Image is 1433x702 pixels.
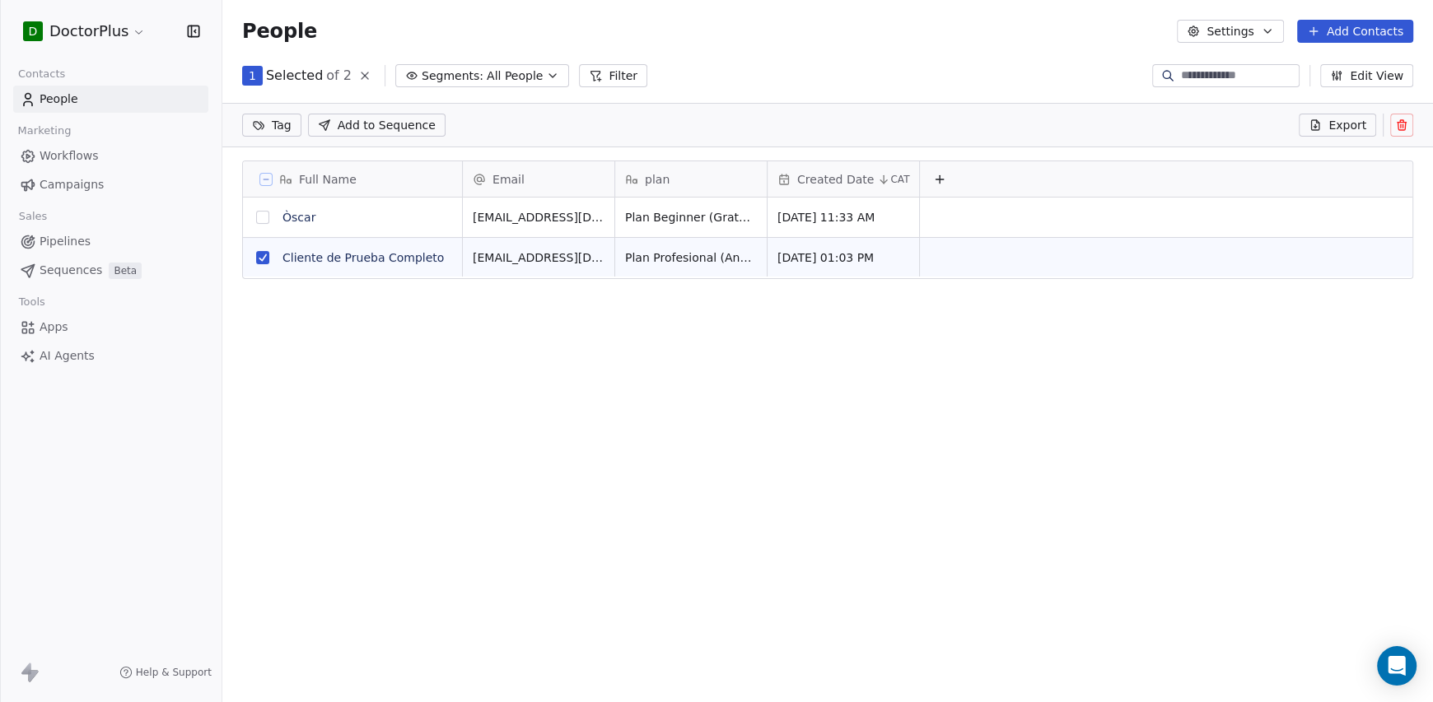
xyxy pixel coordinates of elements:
[625,249,757,266] span: Plan Profesional (Anual)
[13,314,208,341] a: Apps
[422,67,483,85] span: Segments:
[29,23,38,40] span: D
[12,204,54,229] span: Sales
[282,211,315,224] a: Òscar
[13,342,208,370] a: AI Agents
[299,171,357,188] span: Full Name
[777,249,909,266] span: [DATE] 01:03 PM
[645,171,670,188] span: plan
[473,209,604,225] span: [EMAIL_ADDRESS][DOMAIN_NAME]
[473,249,604,266] span: [EMAIL_ADDRESS][DOMAIN_NAME]
[20,17,149,45] button: DDoctorPlus
[890,173,909,186] span: CAT
[40,347,95,365] span: AI Agents
[11,119,78,143] span: Marketing
[1328,117,1366,133] span: Export
[13,228,208,255] a: Pipelines
[243,161,462,197] div: Full Name
[13,257,208,284] a: SequencesBeta
[13,171,208,198] a: Campaigns
[109,263,142,279] span: Beta
[12,290,52,314] span: Tools
[797,171,874,188] span: Created Date
[242,19,317,44] span: People
[625,209,757,225] span: Plan Beginner (Gratuito)
[492,171,525,188] span: Email
[119,666,212,679] a: Help & Support
[1299,114,1376,137] button: Export
[282,251,444,264] a: Cliente de Prueba Completo
[615,161,767,197] div: plan
[1320,64,1413,87] button: Edit View
[40,147,99,165] span: Workflows
[338,117,436,133] span: Add to Sequence
[266,66,323,86] span: Selected
[487,67,543,85] span: All People
[249,67,256,84] span: 1
[40,91,78,108] span: People
[40,176,104,193] span: Campaigns
[463,198,1414,682] div: grid
[13,86,208,113] a: People
[272,117,292,133] span: Tag
[242,114,301,137] button: Tag
[326,66,352,86] span: of 2
[768,161,919,197] div: Created DateCAT
[1177,20,1283,43] button: Settings
[242,66,263,86] button: 1
[40,318,68,336] span: Apps
[777,209,909,225] span: [DATE] 11:33 AM
[40,233,91,250] span: Pipelines
[1297,20,1413,43] button: Add Contacts
[136,666,212,679] span: Help & Support
[1377,646,1417,686] div: Open Intercom Messenger
[40,262,102,279] span: Sequences
[463,161,614,197] div: Email
[49,21,128,42] span: DoctorPlus
[243,198,463,682] div: grid
[579,64,647,87] button: Filter
[13,142,208,170] a: Workflows
[11,62,72,86] span: Contacts
[308,114,446,137] button: Add to Sequence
